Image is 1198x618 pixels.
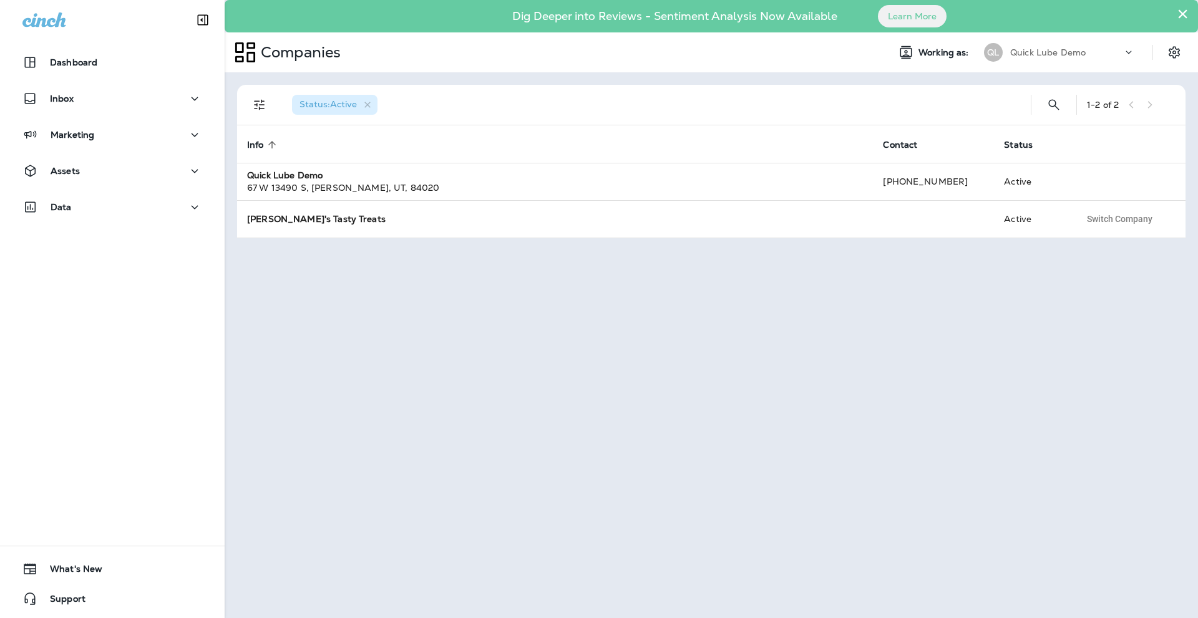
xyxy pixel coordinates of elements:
[51,202,72,212] p: Data
[873,163,994,200] td: [PHONE_NUMBER]
[247,139,280,150] span: Info
[299,99,357,110] span: Status : Active
[292,95,377,115] div: Status:Active
[994,200,1070,238] td: Active
[1080,210,1159,228] button: Switch Company
[12,122,212,147] button: Marketing
[1041,92,1066,117] button: Search Companies
[994,163,1070,200] td: Active
[12,195,212,220] button: Data
[50,57,97,67] p: Dashboard
[984,43,1003,62] div: QL
[247,170,323,181] strong: Quick Lube Demo
[12,86,212,111] button: Inbox
[476,14,874,18] p: Dig Deeper into Reviews - Sentiment Analysis Now Available
[256,43,341,62] p: Companies
[1177,4,1189,24] button: Close
[51,166,80,176] p: Assets
[1087,100,1119,110] div: 1 - 2 of 2
[1163,41,1186,64] button: Settings
[883,140,917,150] span: Contact
[185,7,220,32] button: Collapse Sidebar
[12,556,212,581] button: What's New
[878,5,947,27] button: Learn More
[12,50,212,75] button: Dashboard
[247,181,863,194] div: 67 W 13490 S , [PERSON_NAME] , UT , 84020
[883,139,933,150] span: Contact
[1010,47,1086,57] p: Quick Lube Demo
[50,94,74,104] p: Inbox
[51,130,94,140] p: Marketing
[12,586,212,611] button: Support
[1087,215,1152,223] span: Switch Company
[1004,140,1033,150] span: Status
[918,47,972,58] span: Working as:
[12,158,212,183] button: Assets
[37,564,102,579] span: What's New
[247,92,272,117] button: Filters
[247,213,386,225] strong: [PERSON_NAME]'s Tasty Treats
[37,594,85,609] span: Support
[247,140,264,150] span: Info
[1004,139,1049,150] span: Status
